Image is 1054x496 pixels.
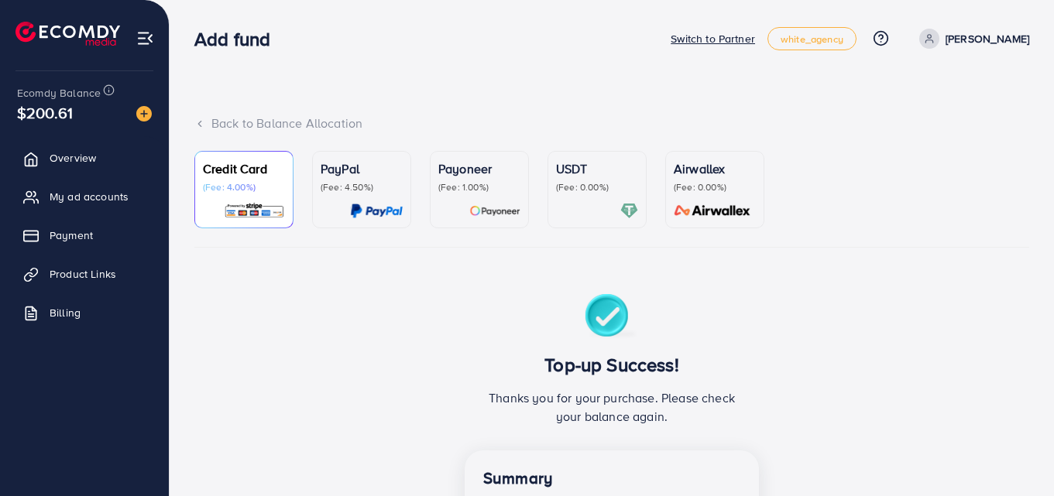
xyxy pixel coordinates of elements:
img: card [224,202,285,220]
a: [PERSON_NAME] [913,29,1029,49]
span: $200.61 [17,101,73,124]
img: logo [15,22,120,46]
p: USDT [556,159,638,178]
h3: Top-up Success! [483,354,740,376]
div: Back to Balance Allocation [194,115,1029,132]
p: (Fee: 4.00%) [203,181,285,193]
span: Overview [50,150,96,166]
p: Thanks you for your purchase. Please check your balance again. [483,388,740,426]
a: Product Links [12,258,157,289]
p: [PERSON_NAME] [946,29,1029,48]
p: Payoneer [438,159,520,178]
a: My ad accounts [12,181,157,212]
a: Overview [12,142,157,173]
img: card [620,202,638,220]
p: (Fee: 0.00%) [674,181,756,193]
img: success [585,294,640,341]
p: PayPal [321,159,403,178]
span: Payment [50,227,93,243]
p: (Fee: 0.00%) [556,181,638,193]
span: Product Links [50,266,116,282]
h3: Add fund [194,28,283,50]
a: Billing [12,297,157,328]
img: card [350,202,403,220]
img: image [136,106,152,121]
p: Airwallex [674,159,756,178]
iframe: Chat [988,426,1042,484]
span: Billing [50,305,81,320]
img: menu [136,29,154,47]
span: Ecomdy Balance [17,85,101,101]
p: (Fee: 1.00%) [438,181,520,193]
a: white_agency [767,27,857,50]
h4: Summary [483,469,740,488]
a: Payment [12,220,157,251]
p: Credit Card [203,159,285,178]
span: white_agency [781,34,843,44]
span: My ad accounts [50,189,129,204]
p: Switch to Partner [671,29,755,48]
img: card [669,202,756,220]
p: (Fee: 4.50%) [321,181,403,193]
img: card [469,202,520,220]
